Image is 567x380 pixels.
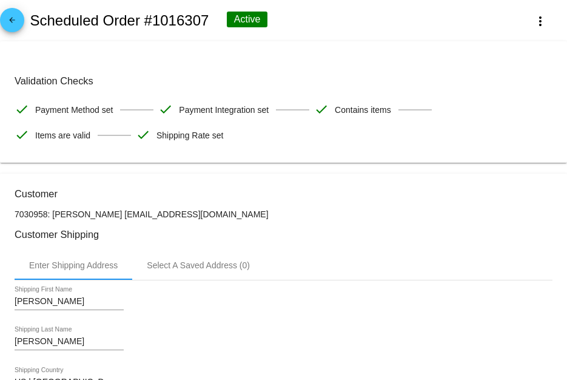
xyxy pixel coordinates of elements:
[30,12,209,29] h2: Scheduled Order #1016307
[15,209,552,219] p: 7030958: [PERSON_NAME] [EMAIL_ADDRESS][DOMAIN_NAME]
[136,127,150,142] mat-icon: check
[15,337,124,347] input: Shipping Last Name
[15,188,552,200] h3: Customer
[147,260,250,270] div: Select A Saved Address (0)
[35,123,90,148] span: Items are valid
[35,97,113,123] span: Payment Method set
[227,12,268,27] div: Active
[15,127,29,142] mat-icon: check
[179,97,269,123] span: Payment Integration set
[335,97,391,123] span: Contains items
[15,229,552,240] h3: Customer Shipping
[5,16,19,30] mat-icon: arrow_back
[29,260,118,270] div: Enter Shipping Address
[15,102,29,117] mat-icon: check
[15,297,124,307] input: Shipping First Name
[314,102,329,117] mat-icon: check
[158,102,173,117] mat-icon: check
[533,14,548,29] mat-icon: more_vert
[156,123,224,148] span: Shipping Rate set
[15,75,552,87] h3: Validation Checks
